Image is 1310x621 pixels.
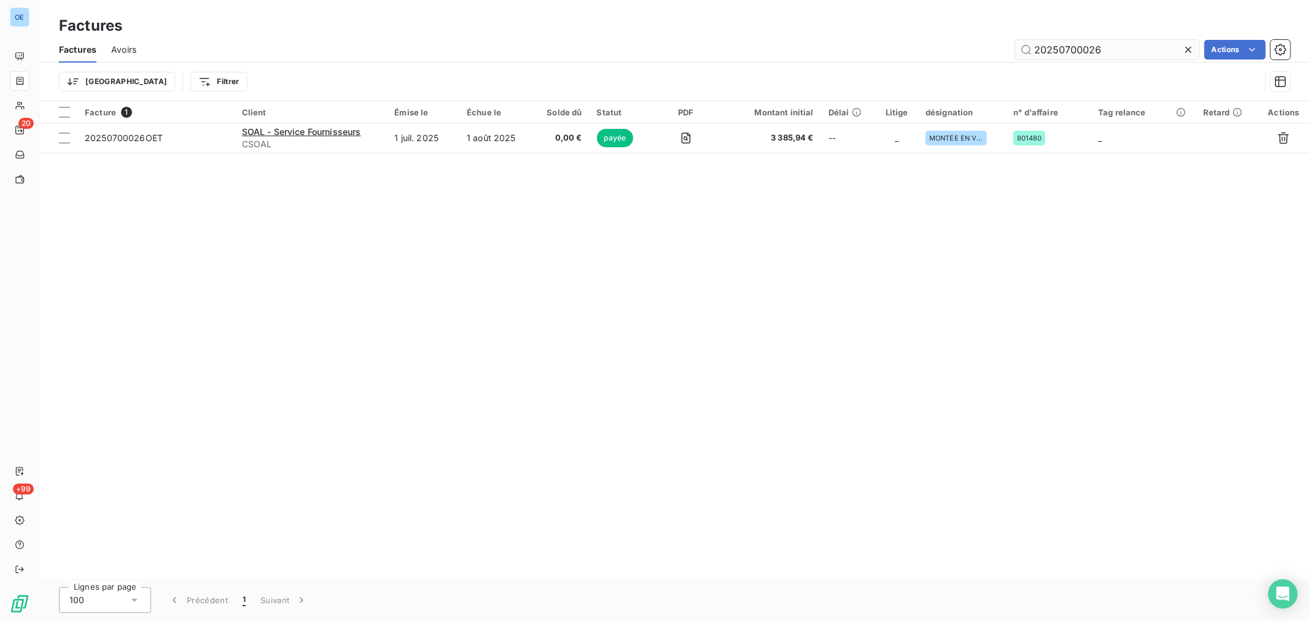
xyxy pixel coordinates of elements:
div: Solde dû [540,107,582,117]
td: 1 juil. 2025 [387,123,459,153]
div: désignation [926,107,999,117]
span: 0,00 € [540,132,582,144]
div: Émise le [394,107,452,117]
span: _ [895,133,899,143]
input: Rechercher [1015,40,1199,60]
td: 1 août 2025 [459,123,532,153]
span: 801480 [1017,134,1042,142]
span: 20250700026OET [85,133,163,143]
div: Open Intercom Messenger [1268,579,1298,609]
span: SOAL - Service Fournisseurs [242,126,361,137]
span: Factures [59,44,96,56]
div: Tag relance [1098,107,1188,117]
span: 100 [69,594,84,606]
div: Montant initial [727,107,814,117]
span: +99 [13,484,34,495]
div: Retard [1203,107,1250,117]
div: OE [10,7,29,27]
button: Précédent [161,587,235,613]
span: payée [597,129,634,147]
div: n° d'affaire [1013,107,1083,117]
span: 1 [243,594,246,606]
span: MONTÉE EN VERSION ALIA [929,134,983,142]
button: 1 [235,587,253,613]
div: Actions [1265,107,1303,117]
h3: Factures [59,15,122,37]
span: 3 385,94 € [727,132,814,144]
div: PDF [659,107,712,117]
span: _ [1098,133,1102,143]
img: Logo LeanPay [10,594,29,614]
button: Filtrer [190,72,247,91]
span: 1 [121,107,132,118]
button: [GEOGRAPHIC_DATA] [59,72,175,91]
div: Client [242,107,380,117]
span: 20 [18,118,34,129]
span: CSOAL [242,138,380,150]
td: -- [821,123,876,153]
div: Délai [828,107,868,117]
div: Litige [883,107,911,117]
div: Échue le [467,107,525,117]
button: Suivant [253,587,315,613]
span: Facture [85,107,116,117]
span: Avoirs [111,44,136,56]
div: Statut [597,107,644,117]
button: Actions [1204,40,1266,60]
